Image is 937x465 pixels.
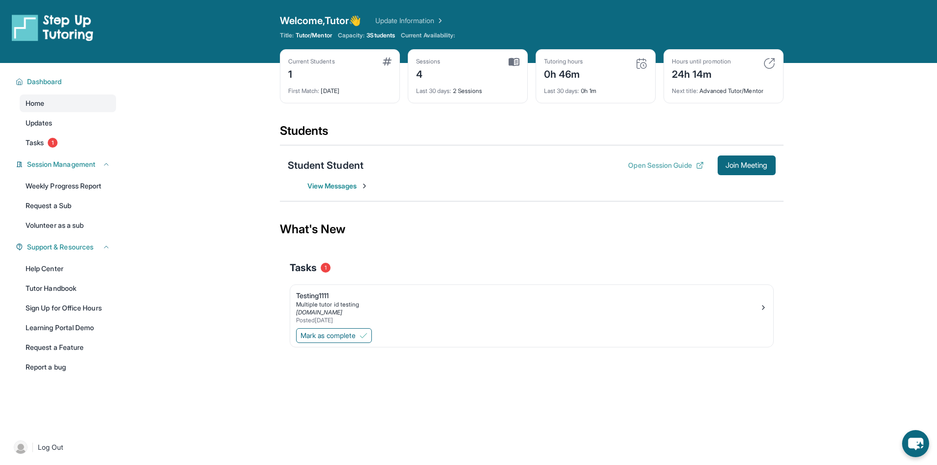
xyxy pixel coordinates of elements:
a: Updates [20,114,116,132]
span: Updates [26,118,53,128]
a: Sign Up for Office Hours [20,299,116,317]
img: Chevron-Right [361,182,368,190]
span: Log Out [38,442,63,452]
span: Title: [280,31,294,39]
span: Tasks [26,138,44,148]
a: Tasks1 [20,134,116,152]
span: Capacity: [338,31,365,39]
button: Mark as complete [296,328,372,343]
a: Learning Portal Demo [20,319,116,337]
a: Testing1111Multiple tutor id testing[DOMAIN_NAME]Posted[DATE] [290,285,773,326]
div: Student Student [288,158,364,172]
div: 4 [416,65,441,81]
span: Home [26,98,44,108]
div: Current Students [288,58,335,65]
span: 1 [321,263,331,273]
button: chat-button [902,430,929,457]
span: 1 [48,138,58,148]
div: Hours until promotion [672,58,731,65]
a: Request a Sub [20,197,116,215]
div: [DATE] [288,81,392,95]
span: Next title : [672,87,698,94]
span: Last 30 days : [544,87,579,94]
span: Mark as complete [301,331,356,341]
div: Multiple tutor id testing [296,301,759,309]
img: user-img [14,440,28,454]
span: Session Management [27,159,95,169]
a: [DOMAIN_NAME] [296,309,343,316]
button: Session Management [23,159,110,169]
div: Testing1111 [296,291,759,301]
div: 24h 14m [672,65,731,81]
img: card [509,58,519,66]
span: Tasks [290,261,317,275]
button: Open Session Guide [628,160,703,170]
span: First Match : [288,87,320,94]
button: Join Meeting [718,155,776,175]
a: Home [20,94,116,112]
img: card [763,58,775,69]
img: card [635,58,647,69]
a: Update Information [375,16,444,26]
img: Mark as complete [360,332,367,340]
img: Chevron Right [434,16,444,26]
div: 0h 46m [544,65,583,81]
span: Current Availability: [401,31,455,39]
span: Last 30 days : [416,87,452,94]
div: Posted [DATE] [296,316,759,324]
span: Welcome, Tutor 👋 [280,14,362,28]
div: Advanced Tutor/Mentor [672,81,775,95]
img: card [383,58,392,65]
span: Dashboard [27,77,62,87]
span: View Messages [307,181,369,191]
a: Tutor Handbook [20,279,116,297]
img: logo [12,14,93,41]
span: Support & Resources [27,242,93,252]
a: Help Center [20,260,116,278]
div: Sessions [416,58,441,65]
button: Support & Resources [23,242,110,252]
a: Weekly Progress Report [20,177,116,195]
div: What's New [280,208,784,251]
a: Volunteer as a sub [20,217,116,234]
div: 0h 1m [544,81,647,95]
span: Tutor/Mentor [296,31,332,39]
span: Join Meeting [725,162,768,168]
a: |Log Out [10,436,116,458]
div: 1 [288,65,335,81]
span: | [31,441,34,453]
div: Tutoring hours [544,58,583,65]
a: Request a Feature [20,339,116,356]
div: 2 Sessions [416,81,519,95]
button: Dashboard [23,77,110,87]
div: Students [280,123,784,145]
span: 3 Students [366,31,395,39]
a: Report a bug [20,358,116,376]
